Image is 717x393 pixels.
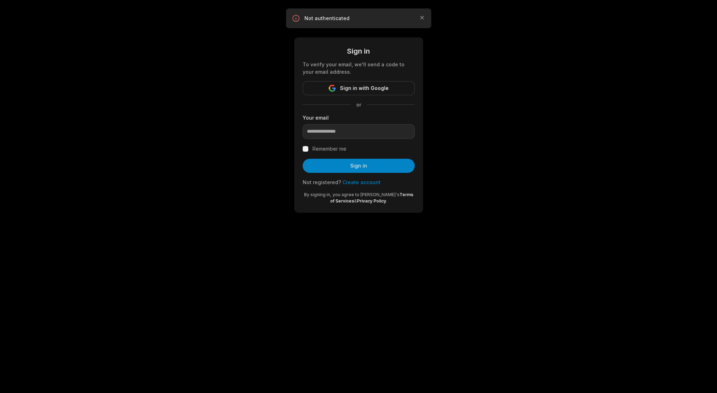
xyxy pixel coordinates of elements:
[304,15,413,22] p: Not authenticated
[303,159,415,173] button: Sign in
[330,192,413,204] a: Terms of Services
[304,192,400,197] span: By signing in, you agree to [PERSON_NAME]'s
[351,101,367,108] span: or
[313,145,346,153] label: Remember me
[342,179,381,185] a: Create account
[357,198,386,204] a: Privacy Policy
[303,114,415,121] label: Your email
[354,198,357,204] span: &
[303,46,415,56] div: Sign in
[386,198,387,204] span: .
[340,84,389,92] span: Sign in with Google
[303,179,341,185] span: Not registered?
[303,81,415,95] button: Sign in with Google
[303,61,415,75] div: To verify your email, we'll send a code to your email address.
